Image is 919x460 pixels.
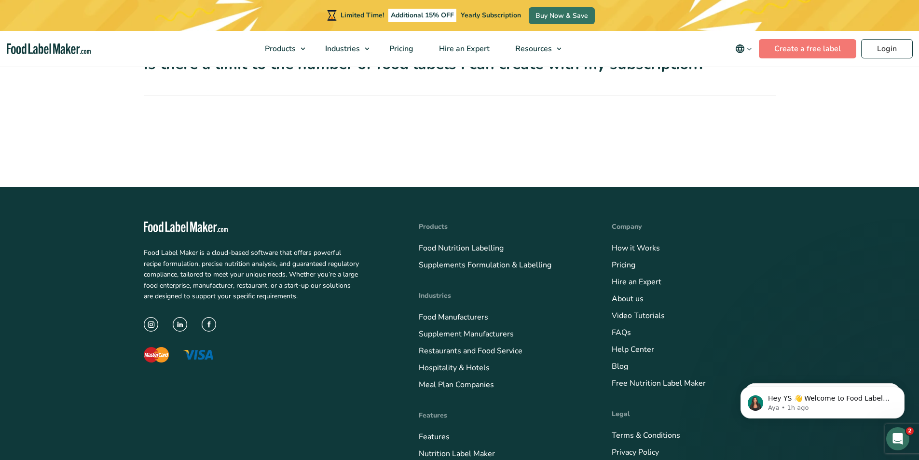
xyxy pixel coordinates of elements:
a: Food Nutrition Labelling [419,243,504,253]
img: The Mastercard logo displaying a red circle saying [144,347,169,362]
img: The Visa logo with blue letters and a yellow flick above the [183,350,213,360]
a: 08 Is there a limit to the number of food labels I can create with my subscription? [144,41,776,74]
span: Additional 15% OFF [388,9,456,22]
div: Is there a limit to the number of food labels I can create with my subscription? [144,54,776,74]
a: Food Manufacturers [419,312,488,322]
iframe: Intercom notifications message [726,366,919,434]
a: Resources [503,31,566,67]
span: Industries [322,43,361,54]
a: Supplement Manufacturers [419,329,514,339]
p: Food Label Maker is a cloud-based software that offers powerful recipe formulation, precise nutri... [144,248,359,302]
a: Video Tutorials [612,310,665,321]
a: Nutrition Label Maker [419,448,495,459]
span: Resources [512,43,553,54]
a: How it Works [612,243,660,253]
a: Help Center [612,344,654,355]
a: Hospitality & Hotels [419,362,490,373]
a: Pricing [377,31,424,67]
a: Pricing [612,260,635,270]
a: Hire an Expert [426,31,500,67]
a: Create a free label [759,39,856,58]
span: Yearly Subscription [461,11,521,20]
img: Food Label Maker - white [144,222,228,233]
a: Free Nutrition Label Maker [612,378,706,389]
a: Terms & Conditions [612,430,680,441]
h4: Legal [612,409,776,419]
h4: Features [419,410,583,420]
a: Industries [313,31,374,67]
a: Meal Plan Companies [419,379,494,390]
a: Features [419,432,450,442]
h4: Industries [419,291,583,301]
span: Limited Time! [341,11,384,20]
a: Privacy Policy [612,447,659,458]
a: About us [612,293,644,304]
span: Hire an Expert [436,43,491,54]
iframe: Intercom live chat [886,427,909,450]
a: Login [861,39,913,58]
h4: Company [612,222,776,232]
a: Buy Now & Save [529,7,595,24]
img: instagram icon [144,317,158,332]
a: Restaurants and Food Service [419,346,522,356]
span: Pricing [386,43,414,54]
a: Hire an Expert [612,277,661,287]
a: Supplements Formulation & Labelling [419,260,551,270]
a: Blog [612,361,628,372]
a: Products [252,31,310,67]
span: 2 [906,427,914,435]
h4: Products [419,222,583,232]
span: Products [262,43,297,54]
a: FAQs [612,327,631,338]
